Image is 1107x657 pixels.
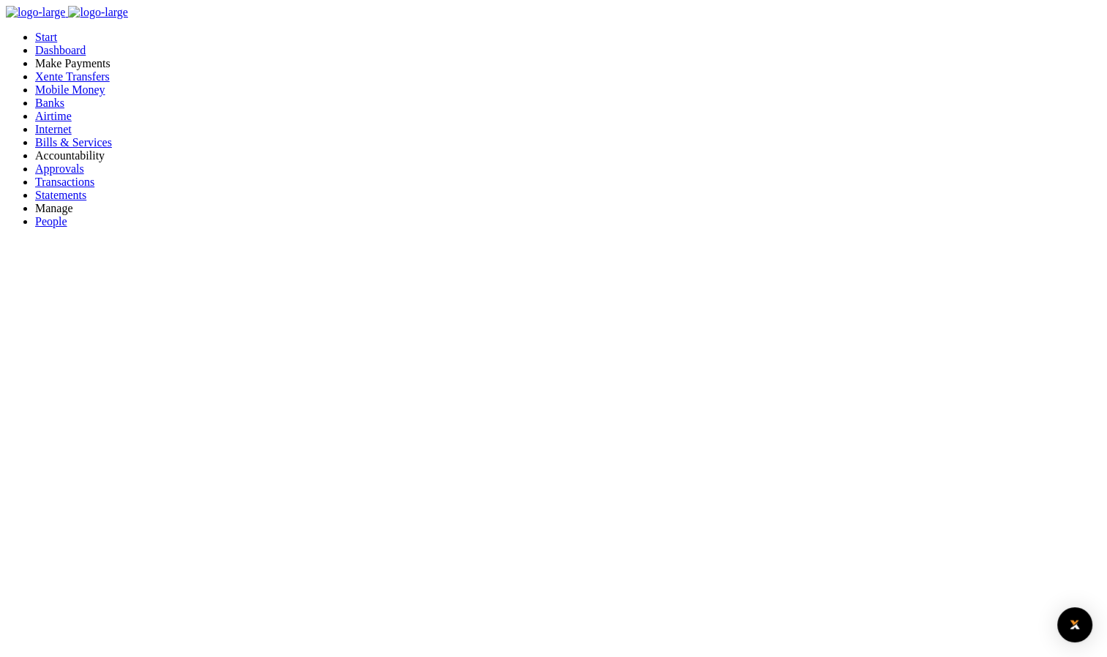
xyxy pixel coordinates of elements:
div: Open Intercom Messenger [1057,607,1092,642]
a: Internet [35,123,72,135]
span: countability [49,149,105,162]
li: Ac [35,149,1101,162]
a: Approvals [35,162,84,175]
a: Airtime [35,110,72,122]
a: Start [35,31,57,43]
a: Bills & Services [35,136,112,149]
li: M [35,202,1101,215]
li: M [35,57,1101,70]
span: anage [45,202,72,214]
a: Dashboard [35,44,86,56]
a: People [35,215,67,228]
a: Mobile Money [35,83,105,96]
a: Statements [35,189,86,201]
span: ake Payments [45,57,110,70]
a: Xente Transfers [35,70,110,83]
a: logo-small logo-large logo-large [6,6,128,18]
img: logo-large [6,6,65,19]
img: logo-large [68,6,127,19]
a: Transactions [35,176,94,188]
a: Banks [35,97,64,109]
